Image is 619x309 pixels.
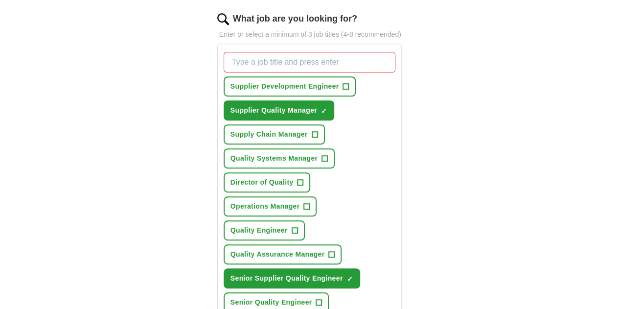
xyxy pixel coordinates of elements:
label: What job are you looking for? [233,12,357,25]
span: Senior Supplier Quality Engineer [230,273,343,284]
button: Quality Systems Manager [224,148,335,168]
span: Quality Assurance Manager [230,249,325,260]
input: Type a job title and press enter [224,52,396,72]
span: Operations Manager [230,201,300,212]
button: Senior Supplier Quality Engineer✓ [224,268,360,288]
button: Operations Manager [224,196,317,216]
button: Director of Quality [224,172,311,192]
span: Supplier Development Engineer [230,81,339,92]
span: Quality Systems Manager [230,153,318,164]
span: Supply Chain Manager [230,129,308,140]
button: Quality Engineer [224,220,305,240]
span: Supplier Quality Manager [230,105,317,116]
button: Supply Chain Manager [224,124,325,144]
img: search.png [217,13,229,25]
p: Enter or select a minimum of 3 job titles (4-8 recommended) [217,29,402,40]
span: Senior Quality Engineer [230,297,312,308]
span: Quality Engineer [230,225,288,236]
span: ✓ [347,275,353,283]
button: Supplier Quality Manager✓ [224,100,334,120]
button: Quality Assurance Manager [224,244,342,264]
span: ✓ [321,107,327,115]
span: Director of Quality [230,177,294,188]
button: Supplier Development Engineer [224,76,356,96]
